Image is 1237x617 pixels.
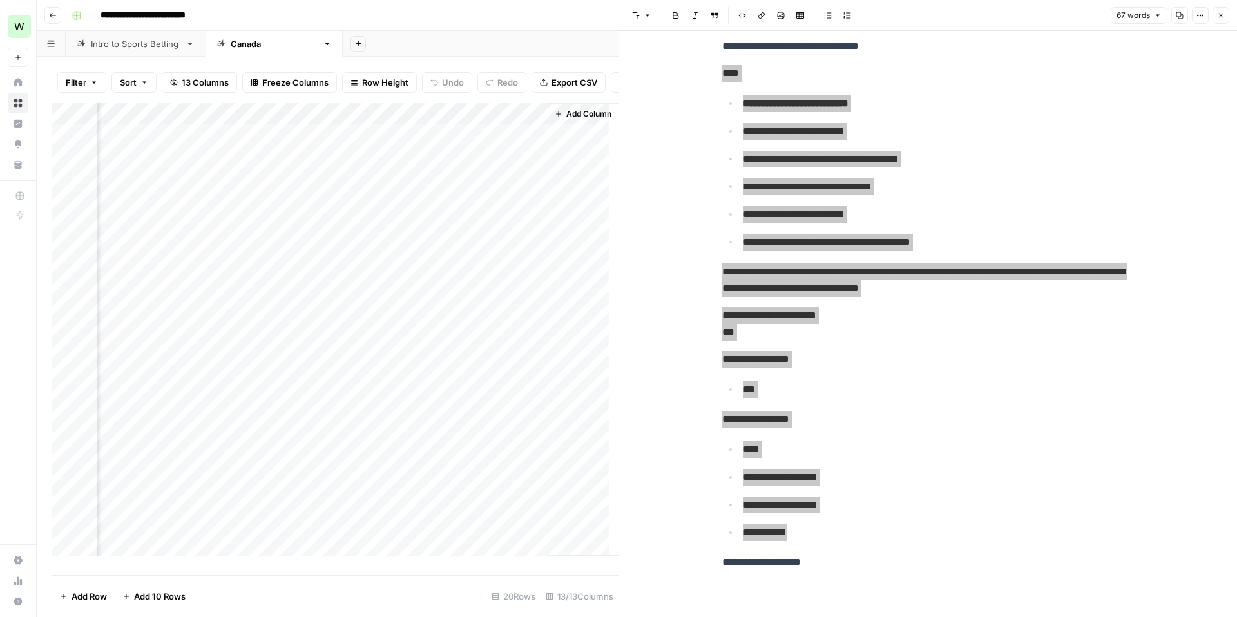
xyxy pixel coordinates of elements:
div: Intro to Sports Betting [91,37,180,50]
span: 67 words [1117,10,1150,21]
button: Add Column [550,106,617,122]
a: Settings [8,550,28,571]
span: Export CSV [551,76,597,89]
span: Row Height [362,76,408,89]
button: Redo [477,72,526,93]
span: Freeze Columns [262,76,329,89]
span: Redo [497,76,518,89]
span: W [14,19,24,34]
div: 20 Rows [486,586,541,607]
a: Your Data [8,155,28,175]
span: Sort [120,76,137,89]
button: Sort [111,72,157,93]
button: Add 10 Rows [115,586,193,607]
a: Usage [8,571,28,591]
div: [GEOGRAPHIC_DATA] [231,37,318,50]
span: Add Row [72,590,107,603]
button: Row Height [342,72,417,93]
div: 13/13 Columns [541,586,618,607]
button: Workspace: Workspace1 [8,10,28,43]
button: Export CSV [532,72,606,93]
a: Opportunities [8,134,28,155]
span: Filter [66,76,86,89]
span: Undo [442,76,464,89]
button: Help + Support [8,591,28,612]
button: 67 words [1111,7,1167,24]
button: Freeze Columns [242,72,337,93]
span: 13 Columns [182,76,229,89]
a: [GEOGRAPHIC_DATA] [206,31,343,57]
button: Undo [422,72,472,93]
a: Browse [8,93,28,113]
button: Add Row [52,586,115,607]
button: 13 Columns [162,72,237,93]
span: Add 10 Rows [134,590,186,603]
a: Intro to Sports Betting [66,31,206,57]
button: Filter [57,72,106,93]
a: Insights [8,113,28,134]
a: Home [8,72,28,93]
span: Add Column [566,108,611,120]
